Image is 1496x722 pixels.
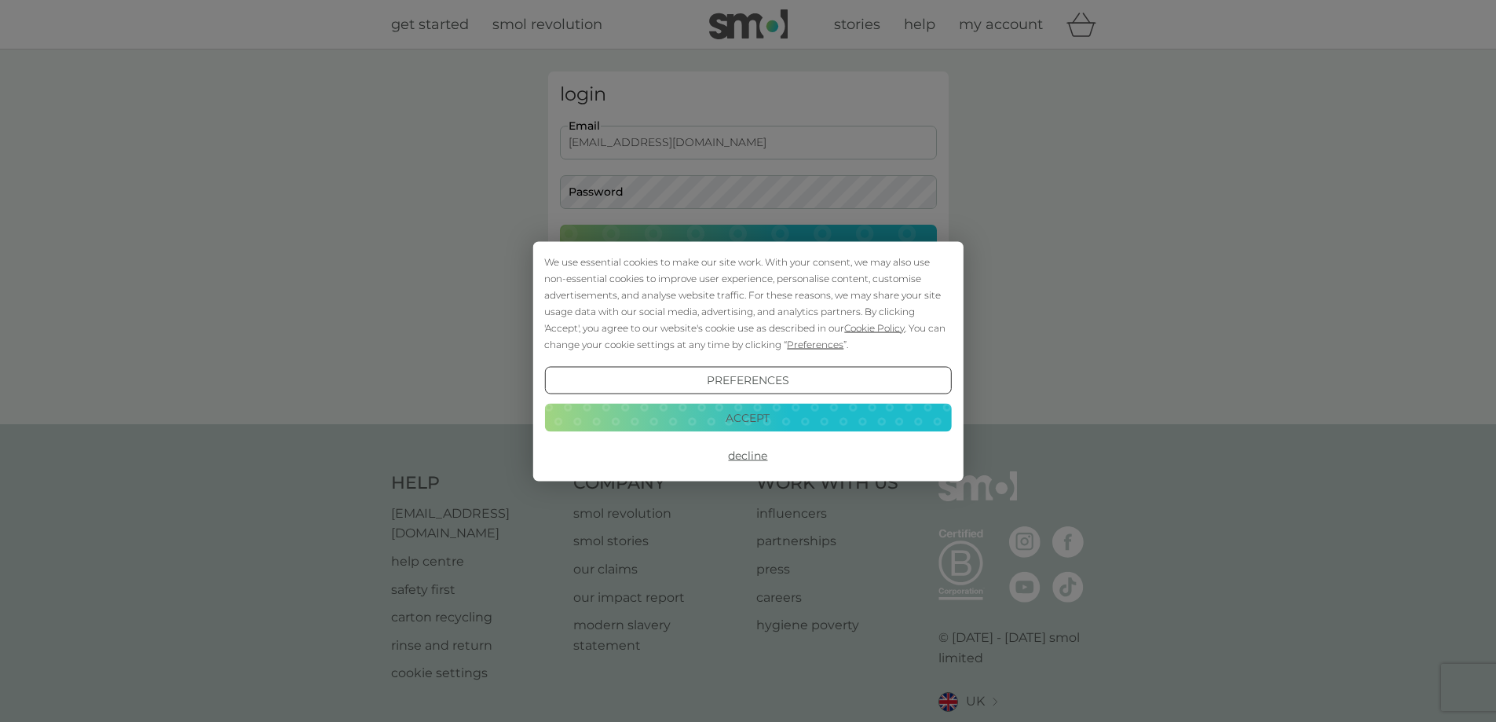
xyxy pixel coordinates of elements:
[787,338,843,350] span: Preferences
[532,241,963,481] div: Cookie Consent Prompt
[544,442,951,470] button: Decline
[544,366,951,394] button: Preferences
[544,253,951,352] div: We use essential cookies to make our site work. With your consent, we may also use non-essential ...
[544,404,951,432] button: Accept
[844,321,905,333] span: Cookie Policy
